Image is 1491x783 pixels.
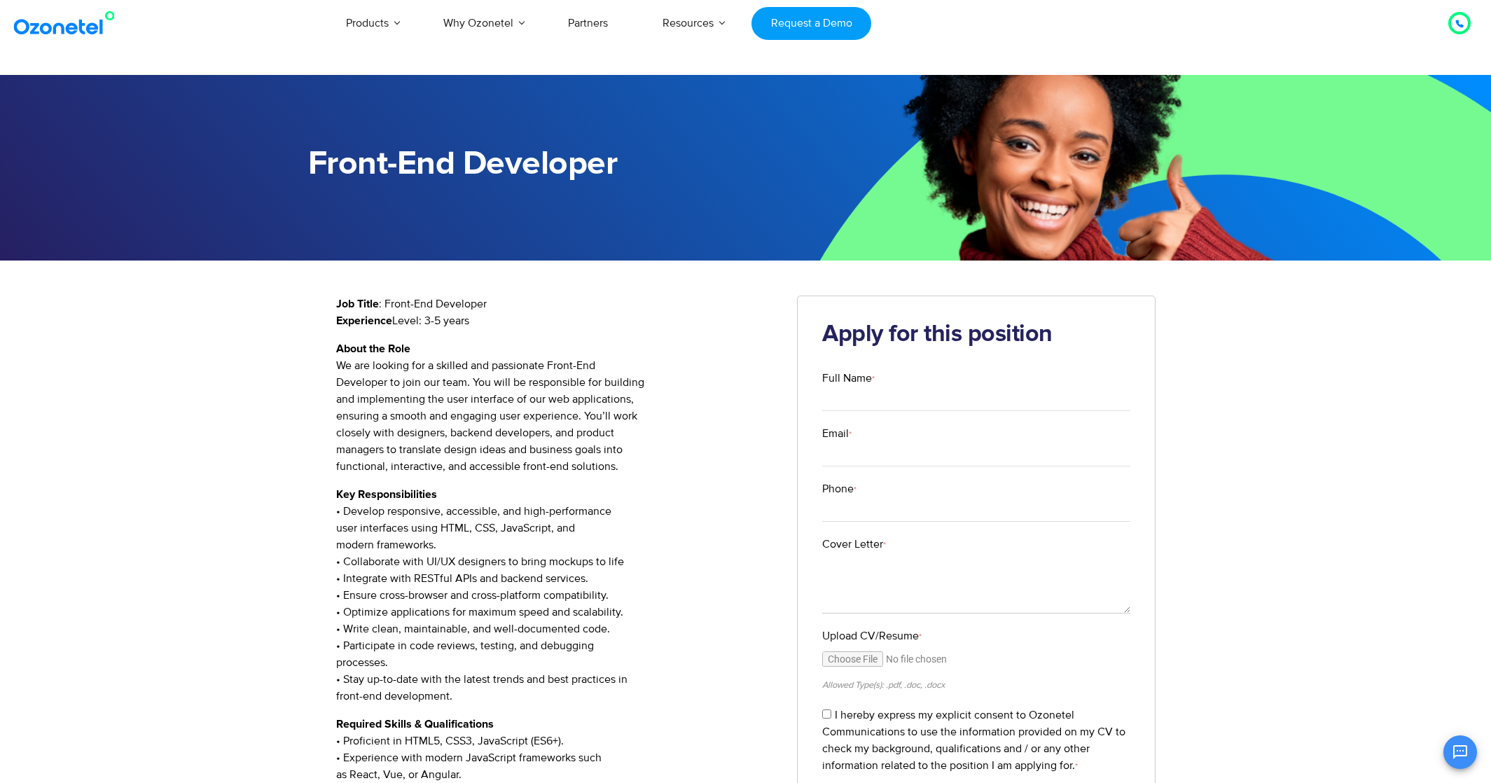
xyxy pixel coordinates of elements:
strong: Job Title [336,298,379,310]
p: We are looking for a skilled and passionate Front-End Developer to join our team. You will be res... [336,340,777,475]
label: Email [822,425,1130,442]
p: • Develop responsive, accessible, and high-performance user interfaces using HTML, CSS, JavaScrip... [336,486,777,705]
label: Phone [822,480,1130,497]
a: Request a Demo [751,7,871,40]
strong: About the Role [336,343,410,354]
h2: Apply for this position [822,321,1130,349]
label: I hereby express my explicit consent to Ozonetel Communications to use the information provided o... [822,708,1125,772]
h1: Front-End Developer [308,145,746,183]
strong: Experience [336,315,392,326]
strong: Key Responsibilities [336,489,437,500]
small: Allowed Type(s): .pdf, .doc, .docx [822,679,945,691]
label: Upload CV/Resume [822,628,1130,644]
button: Open chat [1443,735,1477,769]
label: Cover Letter [822,536,1130,553]
p: : Front-End Developer Level: 3-5 years [336,296,777,329]
label: Full Name [822,370,1130,387]
strong: Required Skills & Qualifications [336,719,494,730]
